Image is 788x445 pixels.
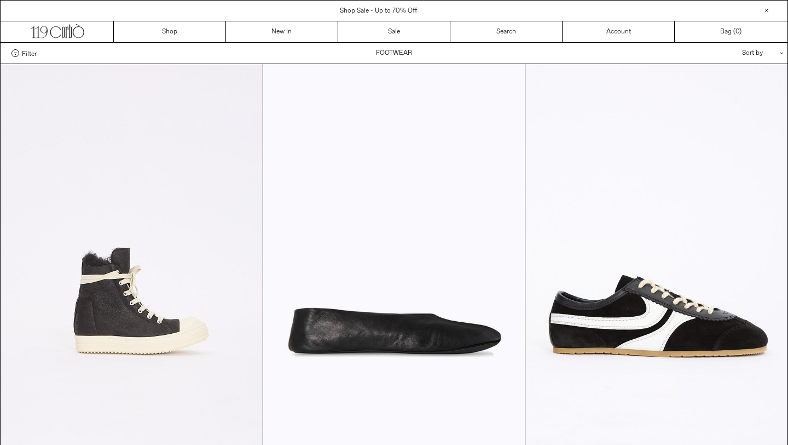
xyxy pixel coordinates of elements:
a: Shop Sale - Up to 70% Off [340,7,417,15]
a: Sale [338,21,450,42]
span: Filter [22,49,37,57]
a: Search [450,21,563,42]
div: Sort by [678,43,777,64]
span: 0 [735,27,739,36]
a: Shop [114,21,226,42]
a: Bag () [675,21,787,42]
a: Account [563,21,675,42]
span: ) [735,27,741,37]
a: New In [226,21,338,42]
